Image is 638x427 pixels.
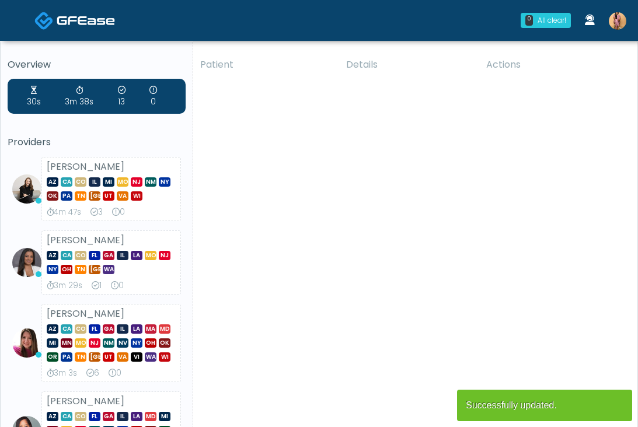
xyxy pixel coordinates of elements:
[117,352,128,362] span: VA
[89,324,100,334] span: FL
[112,206,125,218] div: Extended Exams
[89,251,100,260] span: FL
[75,338,86,348] span: MO
[479,51,629,79] th: Actions
[61,352,72,362] span: PA
[145,412,156,421] span: MD
[90,206,103,218] div: Exams Completed
[339,51,479,79] th: Details
[92,280,102,292] div: Exams Completed
[103,338,114,348] span: NM
[117,191,128,201] span: VA
[131,352,142,362] span: VI
[193,51,339,79] th: Patient
[47,338,58,348] span: MI
[525,15,533,26] div: 0
[131,412,142,421] span: LA
[65,85,93,108] div: Average Review Time
[12,328,41,358] img: Megan McComy
[159,412,170,421] span: MI
[8,60,186,70] h5: Overview
[47,265,58,274] span: NY
[131,191,142,201] span: WI
[8,137,186,148] h5: Providers
[47,352,58,362] span: OR
[89,352,100,362] span: [GEOGRAPHIC_DATA]
[86,367,99,379] div: Exams Completed
[27,85,41,108] div: Average Wait Time
[103,251,114,260] span: GA
[159,251,170,260] span: NJ
[159,177,170,187] span: NY
[12,248,41,277] img: Anjali Nandakumar
[12,174,41,204] img: Sydney Lundberg
[117,412,128,421] span: IL
[103,324,114,334] span: GA
[538,15,566,26] div: All clear!
[117,251,128,260] span: IL
[145,251,156,260] span: MO
[159,324,170,334] span: MD
[47,233,124,247] strong: [PERSON_NAME]
[117,338,128,348] span: NV
[47,177,58,187] span: AZ
[47,324,58,334] span: AZ
[103,412,114,421] span: GA
[118,85,125,108] div: Exams Completed
[61,338,72,348] span: MN
[47,280,82,292] div: Average Review Time
[457,390,632,421] article: Successfully updated.
[109,367,121,379] div: Extended Exams
[61,177,72,187] span: CA
[89,191,100,201] span: [GEOGRAPHIC_DATA]
[89,177,100,187] span: IL
[145,177,156,187] span: NM
[149,85,157,108] div: Extended Exams
[103,265,114,274] span: WA
[75,412,86,421] span: CO
[514,8,578,33] a: 0 All clear!
[75,191,86,201] span: TN
[47,367,77,379] div: Average Review Time
[103,177,114,187] span: MI
[145,324,156,334] span: MA
[89,412,100,421] span: FL
[89,338,100,348] span: NJ
[61,265,72,274] span: OH
[131,177,142,187] span: NJ
[47,307,124,320] strong: [PERSON_NAME]
[75,177,86,187] span: CO
[103,352,114,362] span: UT
[609,12,626,30] img: India Younger
[103,191,114,201] span: UT
[75,265,86,274] span: TN
[61,324,72,334] span: CA
[111,280,124,292] div: Extended Exams
[131,251,142,260] span: LA
[159,352,170,362] span: WI
[131,338,142,348] span: NY
[75,251,86,260] span: CO
[47,160,124,173] strong: [PERSON_NAME]
[131,324,142,334] span: LA
[47,412,58,421] span: AZ
[89,265,100,274] span: [GEOGRAPHIC_DATA]
[75,352,86,362] span: TN
[159,338,170,348] span: OK
[61,412,72,421] span: CA
[47,191,58,201] span: OK
[47,206,81,218] div: Average Review Time
[34,11,54,30] img: Docovia
[57,15,115,26] img: Docovia
[117,324,128,334] span: IL
[117,177,128,187] span: MO
[61,251,72,260] span: CA
[75,324,86,334] span: CO
[145,352,156,362] span: WA
[145,338,156,348] span: OH
[47,251,58,260] span: AZ
[61,191,72,201] span: PA
[47,394,124,408] strong: [PERSON_NAME]
[34,1,115,39] a: Docovia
